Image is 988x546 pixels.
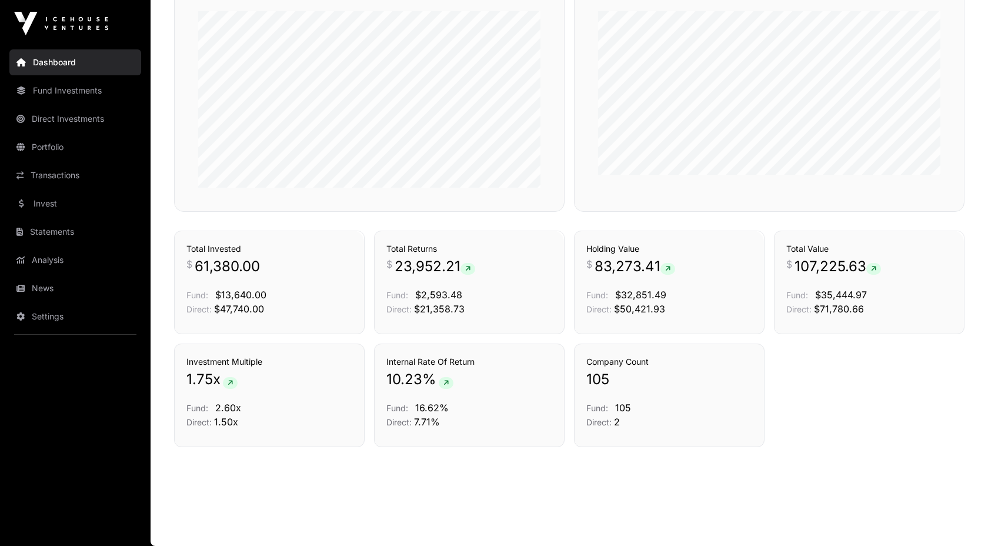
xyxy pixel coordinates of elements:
[215,289,266,301] span: $13,640.00
[9,275,141,301] a: News
[213,370,221,389] span: x
[815,289,867,301] span: $35,444.97
[586,417,612,427] span: Direct:
[586,257,592,271] span: $
[215,402,241,414] span: 2.60x
[9,219,141,245] a: Statements
[586,243,752,255] h3: Holding Value
[614,416,620,428] span: 2
[586,304,612,314] span: Direct:
[9,304,141,329] a: Settings
[615,289,666,301] span: $32,851.49
[214,416,238,428] span: 1.50x
[186,290,208,300] span: Fund:
[422,370,436,389] span: %
[595,257,675,276] span: 83,273.41
[786,257,792,271] span: $
[14,12,108,35] img: Icehouse Ventures Logo
[386,403,408,413] span: Fund:
[386,257,392,271] span: $
[186,304,212,314] span: Direct:
[586,370,609,389] span: 105
[186,356,352,368] h3: Investment Multiple
[186,403,208,413] span: Fund:
[415,402,449,414] span: 16.62%
[586,290,608,300] span: Fund:
[186,417,212,427] span: Direct:
[615,402,631,414] span: 105
[795,257,881,276] span: 107,225.63
[929,490,988,546] iframe: Chat Widget
[386,356,552,368] h3: Internal Rate Of Return
[386,370,422,389] span: 10.23
[9,49,141,75] a: Dashboard
[186,243,352,255] h3: Total Invested
[386,417,412,427] span: Direct:
[786,290,808,300] span: Fund:
[786,243,952,255] h3: Total Value
[9,78,141,104] a: Fund Investments
[386,243,552,255] h3: Total Returns
[386,290,408,300] span: Fund:
[614,303,665,315] span: $50,421.93
[586,356,752,368] h3: Company Count
[9,247,141,273] a: Analysis
[414,303,465,315] span: $21,358.73
[415,289,462,301] span: $2,593.48
[786,304,812,314] span: Direct:
[9,191,141,217] a: Invest
[214,303,264,315] span: $47,740.00
[9,134,141,160] a: Portfolio
[186,257,192,271] span: $
[9,162,141,188] a: Transactions
[186,370,213,389] span: 1.75
[395,257,475,276] span: 23,952.21
[386,304,412,314] span: Direct:
[586,403,608,413] span: Fund:
[414,416,440,428] span: 7.71%
[9,106,141,132] a: Direct Investments
[814,303,864,315] span: $71,780.66
[195,257,260,276] span: 61,380.00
